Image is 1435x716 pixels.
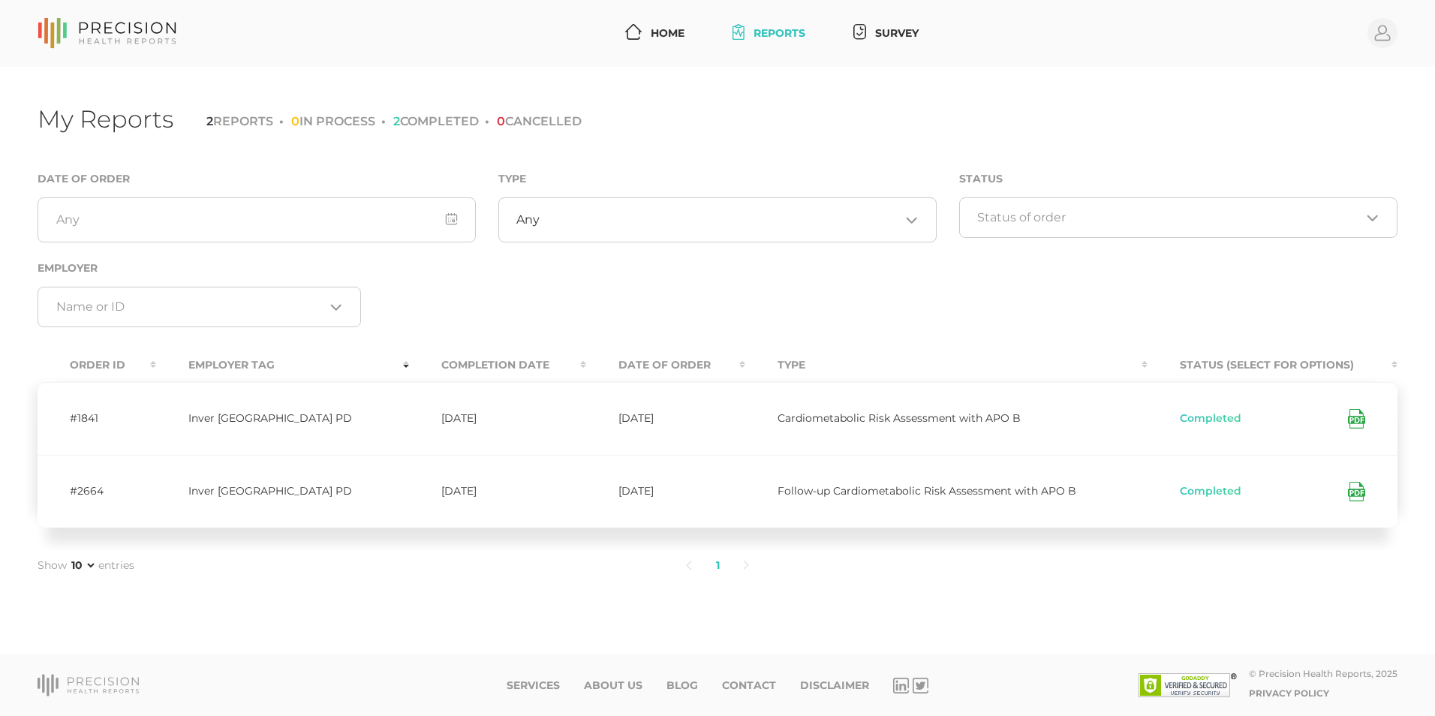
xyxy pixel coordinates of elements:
td: [DATE] [409,382,586,455]
label: Type [498,173,526,185]
a: Disclaimer [800,679,869,692]
span: Completed [1180,486,1241,498]
td: [DATE] [586,455,746,528]
td: Inver [GEOGRAPHIC_DATA] PD [156,382,408,455]
span: 2 [393,114,400,128]
span: Follow-up Cardiometabolic Risk Assessment with APO B [778,484,1076,498]
a: Reports [727,20,811,47]
th: Order ID : activate to sort column ascending [38,348,156,382]
a: Services [507,679,560,692]
li: CANCELLED [485,114,582,128]
div: Search for option [38,287,361,327]
label: Show entries [38,558,134,573]
label: Status [959,173,1003,185]
label: Date of Order [38,173,130,185]
select: Showentries [68,558,97,573]
li: IN PROCESS [279,114,375,128]
th: Date Of Order : activate to sort column ascending [586,348,746,382]
td: [DATE] [586,382,746,455]
th: Completion Date : activate to sort column ascending [409,348,586,382]
span: Cardiometabolic Risk Assessment with APO B [778,411,1021,425]
img: SSL site seal - click to verify [1139,673,1237,697]
span: 0 [291,114,299,128]
a: Contact [722,679,776,692]
input: Search for option [56,299,325,314]
h1: My Reports [38,104,173,134]
li: REPORTS [206,114,273,128]
input: Search for option [977,210,1361,225]
td: #1841 [38,382,156,455]
a: Survey [847,20,925,47]
div: © Precision Health Reports, 2025 [1249,668,1397,679]
td: Inver [GEOGRAPHIC_DATA] PD [156,455,408,528]
input: Search for option [540,212,900,227]
input: Any [38,197,476,242]
td: #2664 [38,455,156,528]
td: [DATE] [409,455,586,528]
div: Search for option [959,197,1397,238]
span: 2 [206,114,213,128]
span: Completed [1180,413,1241,425]
label: Employer [38,262,98,275]
a: Privacy Policy [1249,687,1329,699]
li: COMPLETED [381,114,479,128]
th: Employer Tag : activate to sort column ascending [156,348,408,382]
div: Search for option [498,197,937,242]
th: Status (Select for Options) : activate to sort column ascending [1148,348,1397,382]
a: Home [619,20,690,47]
th: Type : activate to sort column ascending [745,348,1148,382]
a: About Us [584,679,642,692]
span: Any [516,212,540,227]
span: 0 [497,114,505,128]
a: Blog [666,679,698,692]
